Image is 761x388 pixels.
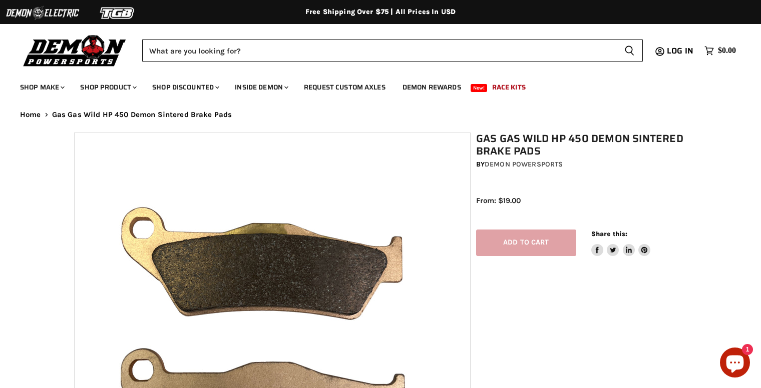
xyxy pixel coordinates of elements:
[662,46,699,55] a: Log in
[296,77,393,97] a: Request Custom Axles
[13,73,733,97] ul: Main menu
[476,196,521,205] span: From: $19.00
[591,230,627,237] span: Share this:
[699,43,741,58] a: $0.00
[52,110,232,119] span: Gas Gas Wild HP 450 Demon Sintered Brake Pads
[73,77,143,97] a: Shop Product
[227,77,294,97] a: Inside Demon
[476,159,692,170] div: by
[591,229,651,256] aside: Share this:
[145,77,225,97] a: Shop Discounted
[142,39,616,62] input: Search
[616,39,643,62] button: Search
[717,347,753,380] inbox-online-store-chat: Shopify online store chat
[20,110,41,119] a: Home
[80,3,155,22] img: TGB Logo 2
[20,32,130,68] img: Demon Powersports
[13,77,71,97] a: Shop Make
[485,160,563,168] a: Demon Powersports
[142,39,643,62] form: Product
[395,77,469,97] a: Demon Rewards
[5,3,80,22] img: Demon Electric Logo 2
[471,84,488,92] span: New!
[718,46,736,55] span: $0.00
[476,132,692,157] h1: Gas Gas Wild HP 450 Demon Sintered Brake Pads
[667,44,693,57] span: Log in
[485,77,533,97] a: Race Kits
